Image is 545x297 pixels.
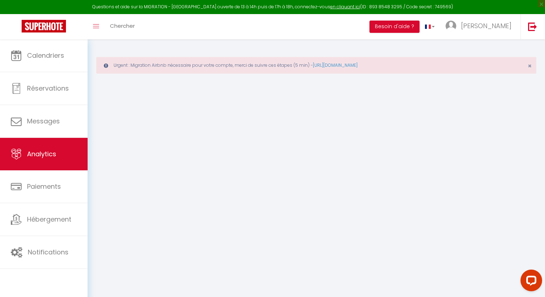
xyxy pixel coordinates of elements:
[515,267,545,297] iframe: LiveChat chat widget
[27,84,69,93] span: Réservations
[27,182,61,191] span: Paiements
[446,21,456,31] img: ...
[528,63,532,69] button: Close
[96,57,536,74] div: Urgent : Migration Airbnb nécessaire pour votre compte, merci de suivre ces étapes (5 min) -
[440,14,520,39] a: ... [PERSON_NAME]
[461,21,511,30] span: [PERSON_NAME]
[528,22,537,31] img: logout
[22,20,66,32] img: Super Booking
[27,149,56,158] span: Analytics
[369,21,420,33] button: Besoin d'aide ?
[27,51,64,60] span: Calendriers
[330,4,360,10] a: en cliquant ici
[27,215,71,224] span: Hébergement
[313,62,358,68] a: [URL][DOMAIN_NAME]
[105,14,140,39] a: Chercher
[110,22,135,30] span: Chercher
[27,117,60,126] span: Messages
[528,61,532,70] span: ×
[28,248,68,257] span: Notifications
